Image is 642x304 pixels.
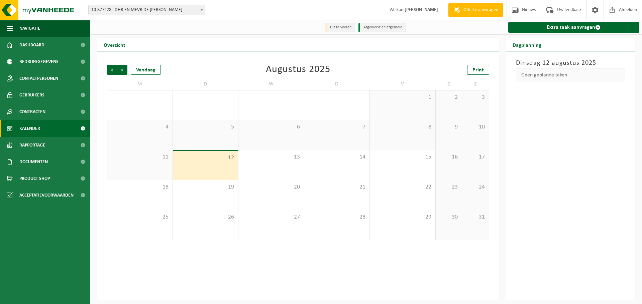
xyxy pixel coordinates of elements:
[448,3,503,17] a: Offerte aanvragen
[439,94,459,101] span: 2
[176,123,235,131] span: 5
[373,214,432,221] span: 29
[373,184,432,191] span: 22
[516,68,626,82] div: Geen geplande taken
[516,58,626,68] h3: Dinsdag 12 augustus 2025
[19,53,59,70] span: Bedrijfsgegevens
[19,37,44,53] span: Dashboard
[439,123,459,131] span: 9
[465,154,485,161] span: 17
[19,170,50,187] span: Product Shop
[176,214,235,221] span: 26
[19,120,40,137] span: Kalender
[358,23,406,32] li: Afgewerkt en afgemeld
[266,65,330,75] div: Augustus 2025
[465,94,485,101] span: 3
[19,154,48,170] span: Documenten
[465,123,485,131] span: 10
[308,184,366,191] span: 21
[465,214,485,221] span: 31
[373,123,432,131] span: 8
[508,22,640,33] a: Extra taak aanvragen
[88,5,205,15] span: 10-877228 - DHR EN MEVR DE JAEGER-LAUREYNS - MALDEGEM
[308,214,366,221] span: 28
[325,23,355,32] li: Uit te voeren
[242,184,301,191] span: 20
[176,154,235,162] span: 12
[111,184,169,191] span: 18
[111,154,169,161] span: 11
[173,78,239,90] td: D
[462,78,489,90] td: Z
[107,78,173,90] td: M
[308,154,366,161] span: 14
[19,103,45,120] span: Contracten
[238,78,304,90] td: W
[117,65,127,75] span: Volgende
[472,67,484,73] span: Print
[19,70,58,87] span: Contactpersonen
[242,214,301,221] span: 27
[467,65,489,75] a: Print
[89,5,205,15] span: 10-877228 - DHR EN MEVR DE JAEGER-LAUREYNS - MALDEGEM
[111,123,169,131] span: 4
[439,184,459,191] span: 23
[19,137,45,154] span: Rapportage
[370,78,436,90] td: V
[107,65,117,75] span: Vorige
[242,154,301,161] span: 13
[439,154,459,161] span: 16
[19,87,44,103] span: Gebruikers
[176,184,235,191] span: 19
[304,78,370,90] td: D
[373,154,432,161] span: 15
[506,38,548,51] h2: Dagplanning
[308,123,366,131] span: 7
[19,20,40,37] span: Navigatie
[436,78,462,90] td: Z
[97,38,132,51] h2: Overzicht
[131,65,161,75] div: Vandaag
[373,94,432,101] span: 1
[465,184,485,191] span: 24
[439,214,459,221] span: 30
[19,187,74,204] span: Acceptatievoorwaarden
[405,7,438,12] strong: [PERSON_NAME]
[242,123,301,131] span: 6
[111,214,169,221] span: 25
[462,7,500,13] span: Offerte aanvragen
